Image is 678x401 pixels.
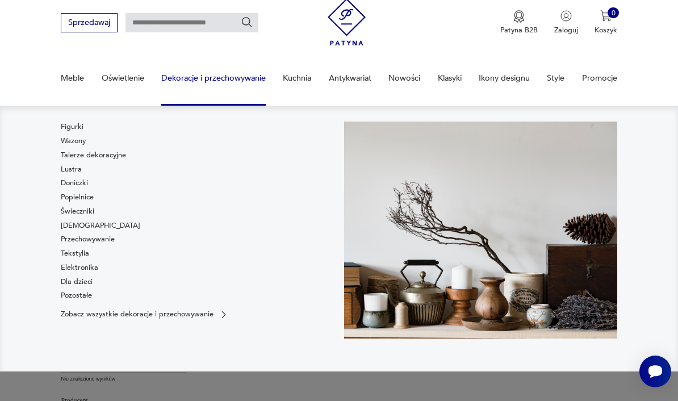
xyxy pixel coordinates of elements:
[595,25,617,35] p: Koszyk
[61,220,140,231] a: [DEMOGRAPHIC_DATA]
[61,192,94,202] a: Popielnice
[61,164,82,174] a: Lustra
[513,10,525,23] img: Ikona medalu
[61,277,93,287] a: Dla dzieci
[560,10,572,22] img: Ikonka użytkownika
[61,20,117,27] a: Sprzedawaj
[61,206,94,216] a: Świeczniki
[61,13,117,32] button: Sprzedawaj
[554,10,578,35] button: Zaloguj
[608,7,619,19] div: 0
[582,59,617,98] a: Promocje
[61,310,229,320] a: Zobacz wszystkie dekoracje i przechowywanie
[61,59,84,98] a: Meble
[102,59,144,98] a: Oświetlenie
[61,136,86,146] a: Wazony
[344,122,617,339] img: cfa44e985ea346226f89ee8969f25989.jpg
[61,262,98,273] a: Elektronika
[479,59,530,98] a: Ikony designu
[500,25,538,35] p: Patyna B2B
[554,25,578,35] p: Zaloguj
[61,248,89,258] a: Tekstylia
[639,356,671,387] iframe: Smartsupp widget button
[388,59,420,98] a: Nowości
[61,290,92,300] a: Pozostałe
[241,16,253,29] button: Szukaj
[61,311,214,318] p: Zobacz wszystkie dekoracje i przechowywanie
[547,59,564,98] a: Style
[61,234,115,244] a: Przechowywanie
[61,122,83,132] a: Figurki
[500,10,538,35] button: Patyna B2B
[438,59,462,98] a: Klasyki
[61,178,88,188] a: Doniczki
[329,59,371,98] a: Antykwariat
[61,150,126,160] a: Talerze dekoracyjne
[283,59,311,98] a: Kuchnia
[161,59,266,98] a: Dekoracje i przechowywanie
[595,10,617,35] button: 0Koszyk
[600,10,612,22] img: Ikona koszyka
[500,10,538,35] a: Ikona medaluPatyna B2B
